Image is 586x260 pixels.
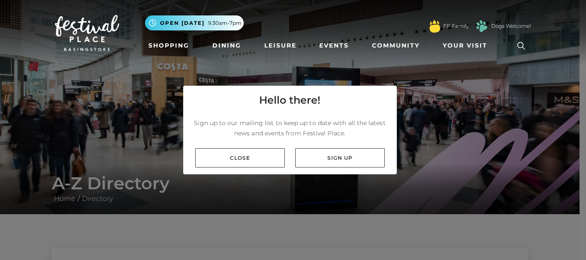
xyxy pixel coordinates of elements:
a: Community [369,38,423,54]
a: Leisure [261,38,300,54]
a: FP Family [443,22,469,30]
span: 9.30am-7pm [208,19,242,27]
span: Open [DATE] [160,19,205,27]
h4: Hello there! [259,93,320,108]
a: Shopping [145,38,193,54]
a: Your Visit [439,38,495,54]
a: Close [195,148,285,167]
a: Sign up [295,148,385,167]
a: Dining [209,38,245,54]
img: Festival Place Logo [55,15,119,51]
p: Sign up to our mailing list to keep up to date with all the latest news and events from Festival ... [190,118,390,138]
span: Your Visit [443,41,487,50]
a: Events [316,38,352,54]
a: Dogs Welcome! [491,22,531,30]
button: Open [DATE] 9.30am-7pm [145,15,244,30]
